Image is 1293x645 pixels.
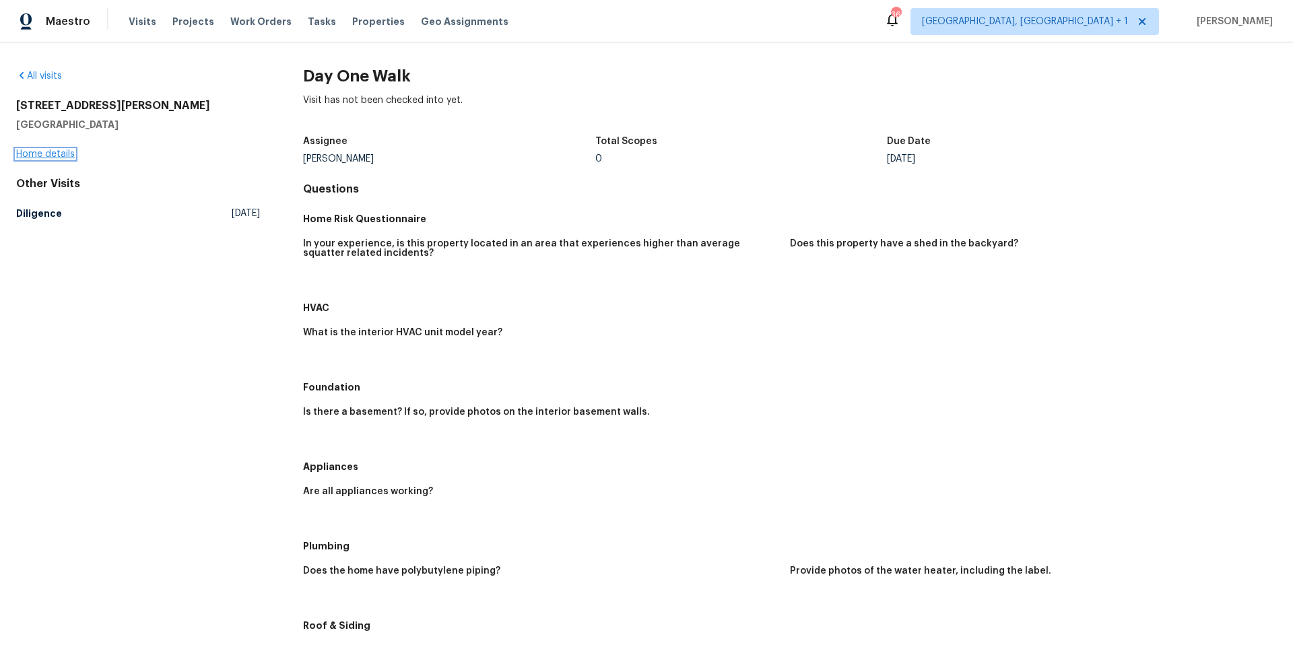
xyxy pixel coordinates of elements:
[303,154,595,164] div: [PERSON_NAME]
[16,118,260,131] h5: [GEOGRAPHIC_DATA]
[16,149,75,159] a: Home details
[308,17,336,26] span: Tasks
[303,239,779,258] h5: In your experience, is this property located in an area that experiences higher than average squa...
[922,15,1128,28] span: [GEOGRAPHIC_DATA], [GEOGRAPHIC_DATA] + 1
[16,201,260,226] a: Diligence[DATE]
[352,15,405,28] span: Properties
[887,154,1179,164] div: [DATE]
[303,407,650,417] h5: Is there a basement? If so, provide photos on the interior basement walls.
[887,137,931,146] h5: Due Date
[595,137,657,146] h5: Total Scopes
[303,328,502,337] h5: What is the interior HVAC unit model year?
[16,177,260,191] div: Other Visits
[230,15,292,28] span: Work Orders
[303,137,347,146] h5: Assignee
[303,619,1277,632] h5: Roof & Siding
[303,182,1277,196] h4: Questions
[303,487,433,496] h5: Are all appliances working?
[129,15,156,28] span: Visits
[303,380,1277,394] h5: Foundation
[1191,15,1273,28] span: [PERSON_NAME]
[303,301,1277,314] h5: HVAC
[790,239,1018,248] h5: Does this property have a shed in the backyard?
[172,15,214,28] span: Projects
[303,566,500,576] h5: Does the home have polybutylene piping?
[303,94,1277,129] div: Visit has not been checked into yet.
[16,99,260,112] h2: [STREET_ADDRESS][PERSON_NAME]
[421,15,508,28] span: Geo Assignments
[303,539,1277,553] h5: Plumbing
[790,566,1051,576] h5: Provide photos of the water heater, including the label.
[303,69,1277,83] h2: Day One Walk
[595,154,888,164] div: 0
[16,207,62,220] h5: Diligence
[303,212,1277,226] h5: Home Risk Questionnaire
[303,460,1277,473] h5: Appliances
[891,8,900,22] div: 36
[16,71,62,81] a: All visits
[46,15,90,28] span: Maestro
[232,207,260,220] span: [DATE]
